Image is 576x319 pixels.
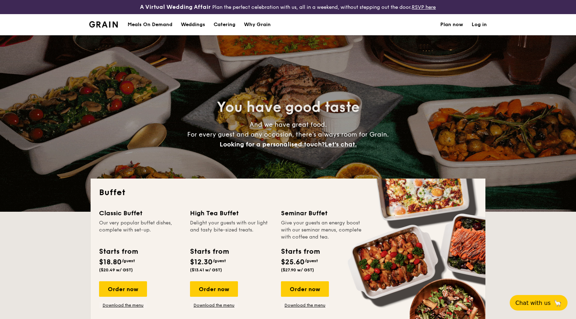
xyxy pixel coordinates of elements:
span: Chat with us [515,300,551,306]
span: ($27.90 w/ GST) [281,267,314,272]
div: Order now [190,281,238,297]
div: Plan the perfect celebration with us, all in a weekend, without stepping out the door. [96,3,480,11]
span: /guest [122,258,135,263]
div: Order now [99,281,147,297]
h1: Catering [214,14,235,35]
span: You have good taste [217,99,360,116]
h2: Buffet [99,187,477,198]
a: Logotype [89,21,118,28]
div: Starts from [190,246,228,257]
div: Meals On Demand [128,14,172,35]
div: Weddings [181,14,205,35]
div: Delight your guests with our light and tasty bite-sized treats. [190,219,272,241]
span: $18.80 [99,258,122,266]
div: Classic Buffet [99,208,182,218]
div: Starts from [281,246,319,257]
div: High Tea Buffet [190,208,272,218]
a: Log in [472,14,487,35]
a: RSVP here [412,4,436,10]
span: Let's chat. [325,140,357,148]
span: $25.60 [281,258,305,266]
a: Download the menu [281,302,329,308]
a: Weddings [177,14,209,35]
span: /guest [213,258,226,263]
img: Grain [89,21,118,28]
span: /guest [305,258,318,263]
div: Order now [281,281,329,297]
div: Seminar Buffet [281,208,363,218]
h4: A Virtual Wedding Affair [140,3,211,11]
div: Starts from [99,246,137,257]
span: ($13.41 w/ GST) [190,267,222,272]
span: $12.30 [190,258,213,266]
span: ($20.49 w/ GST) [99,267,133,272]
span: Looking for a personalised touch? [220,140,325,148]
span: 🦙 [553,299,562,307]
a: Why Grain [240,14,275,35]
button: Chat with us🦙 [510,295,568,311]
div: Give your guests an energy boost with our seminar menus, complete with coffee and tea. [281,219,363,241]
div: Our very popular buffet dishes, complete with set-up. [99,219,182,241]
div: Why Grain [244,14,271,35]
a: Catering [209,14,240,35]
a: Meals On Demand [123,14,177,35]
span: And we have great food. For every guest and any occasion, there’s always room for Grain. [187,121,389,148]
a: Download the menu [99,302,147,308]
a: Download the menu [190,302,238,308]
a: Plan now [440,14,463,35]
